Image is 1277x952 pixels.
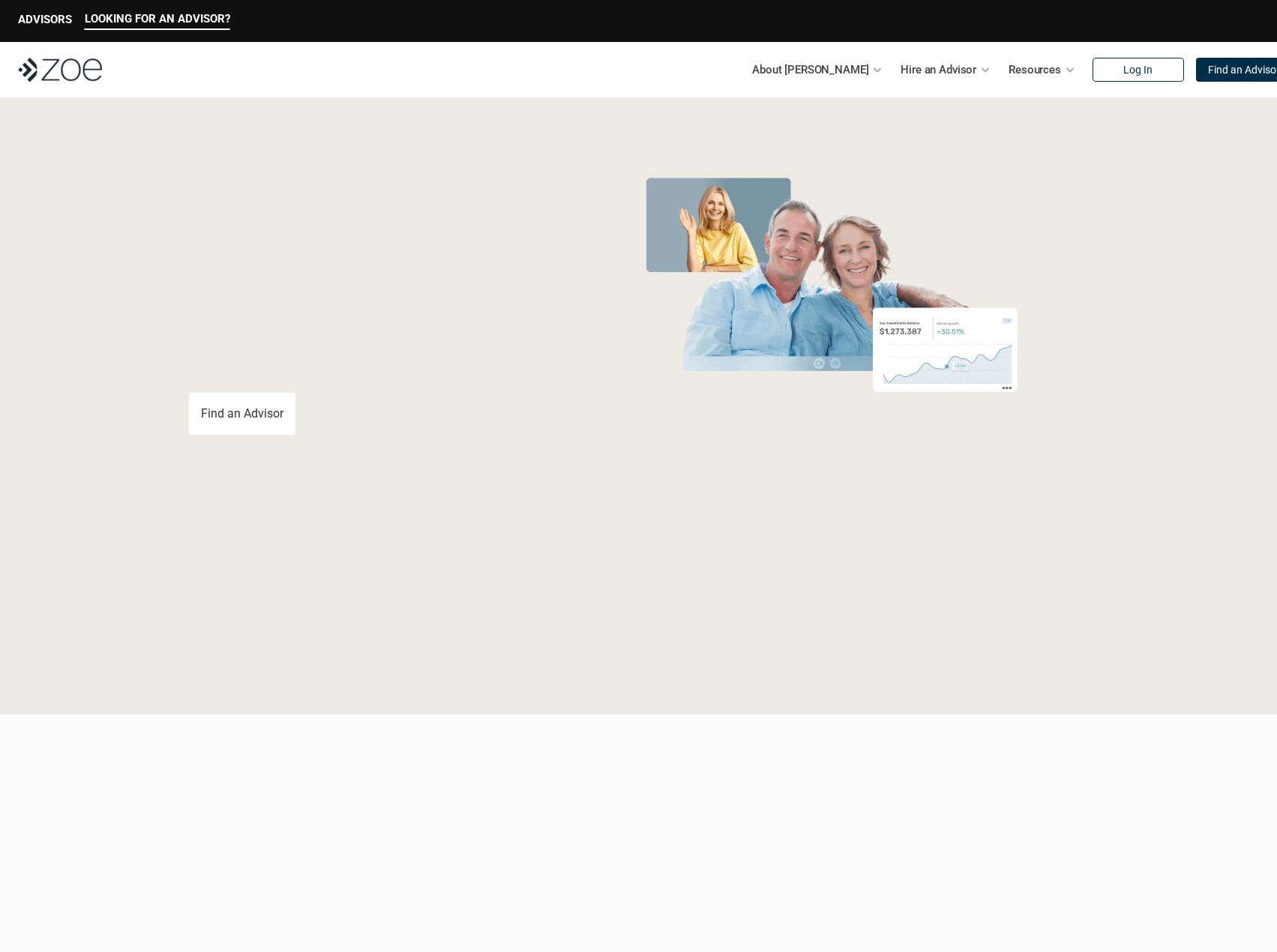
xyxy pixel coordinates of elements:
[189,166,523,223] span: Grow Your Wealth
[1123,64,1153,76] p: Log In
[85,12,230,25] p: LOOKING FOR AN ADVISOR?
[624,424,1040,432] em: The information in the visuals above is for illustrative purposes only and does not represent an ...
[189,339,576,375] p: You deserve an advisor you can trust. [PERSON_NAME], hire, and invest with vetted, fiduciary, fin...
[752,58,868,81] p: About [PERSON_NAME]
[201,406,283,421] p: Find an Advisor
[1093,58,1184,82] a: Log In
[189,216,492,324] span: with a Financial Advisor
[18,13,72,26] p: ADVISORS
[1009,58,1061,81] p: Resources
[36,588,1241,642] p: Loremipsum: *DolOrsi Ametconsecte adi Eli Seddoeius tem inc utlaboreet. Dol 6136 MagNaal Enimadmi...
[901,58,976,81] p: Hire an Advisor
[189,393,295,435] a: Find an Advisor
